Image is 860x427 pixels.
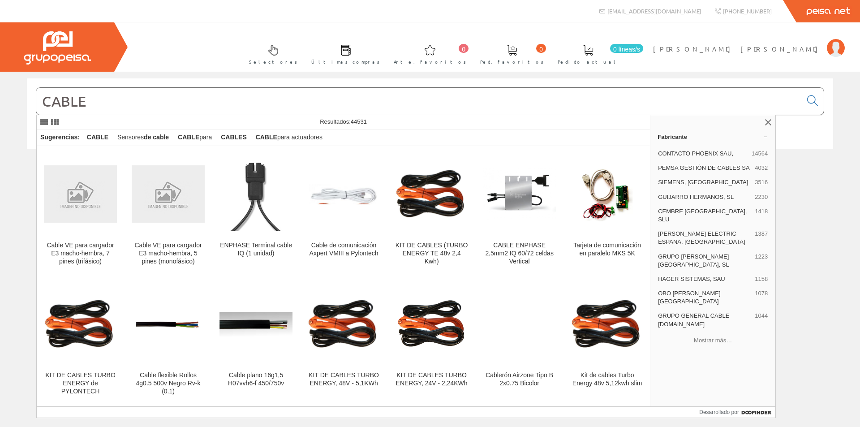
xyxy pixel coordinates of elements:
a: Cable plano 16g1,5 H07vvh6-f 450/750v Cable plano 16g1,5 H07vvh6-f 450/750v [212,276,300,406]
img: KIT DE CABLES TURBO ENERGY, 24V - 2,24KWh [395,288,468,361]
input: Buscar... [36,88,802,115]
img: KIT DE CABLES TURBO ENERGY de PYLONTECH [44,298,117,350]
font: GRUPO GENERAL CABLE [DOMAIN_NAME] [658,312,729,327]
font: 1418 [755,208,768,215]
a: KIT DE CABLES (TURBO ENERGY TE 48v 2,4 Kwh) KIT DE CABLES (TURBO ENERGY TE 48v 2,4 Kwh) [388,147,475,276]
font: 4032 [755,164,768,171]
font: 3516 [755,179,768,185]
font: para actuadores [277,134,322,141]
a: Cable VE para cargador E3 macho-hembra, 5 pines (monofásico) Cable VE para cargador E3 macho-hemb... [125,147,212,276]
font: 44531 [351,118,367,125]
a: Kit de cables Turbo Energy 48v 5,12kwh slim Kit de cables Turbo Energy 48v 5,12kwh slim [563,276,651,406]
font: CONTACTO PHOENIX SAU, [658,150,733,157]
font: CABLE [256,134,277,141]
img: Cable VE para cargador E3 macho-hembra, 7 pines (trifásico) [44,165,117,222]
font: Sugerencias: [40,134,80,141]
font: Fabricante [658,134,687,140]
a: CABLE ENPHASE 2,5mm2 IQ 60/72 celdas Vertical CABLE ENPHASE 2,5mm2 IQ 60/72 celdas Vertical [476,147,563,276]
img: KIT DE CABLES (TURBO ENERGY TE 48v 2,4 Kwh) [395,168,468,220]
font: Ped. favoritos [480,58,544,65]
font: CABLE ENPHASE 2,5mm2 IQ 60/72 celdas Vertical [485,242,554,265]
a: KIT DE CABLES TURBO ENERGY, 24V - 2,24KWh KIT DE CABLES TURBO ENERGY, 24V - 2,24KWh [388,276,475,406]
font: 1158 [755,276,768,282]
font: Resultados: [320,118,351,125]
a: KIT DE CABLES TURBO ENERGY, 48V - 5,1KWh KIT DE CABLES TURBO ENERGY, 48V - 5,1KWh [300,276,387,406]
a: Desarrollado por [699,407,775,418]
button: Mostrar más… [654,332,772,348]
font: Selectores [249,58,297,65]
font: Cablerón Airzone Tipo B 2x0.75 Bicolor [486,371,553,387]
font: 0 [539,46,543,53]
a: Cablerón Airzone Tipo B 2x0.75 Bicolor Cablerón Airzone Tipo B 2x0.75 Bicolor [476,276,563,406]
font: Cable flexible Rollos 4g0.5 500v Negro Rv-k (0.1) [136,371,201,395]
font: para [199,134,212,141]
font: GRUPO [PERSON_NAME] [GEOGRAPHIC_DATA], SL [658,253,729,268]
font: Cable VE para cargador E3 macho-hembra, 5 pines (monofásico) [134,242,202,265]
font: 14564 [752,150,768,157]
font: ENPHASE Terminal cable IQ (1 unidad) [220,242,292,257]
font: SIEMENS, [GEOGRAPHIC_DATA] [658,179,748,185]
a: Selectores [240,37,302,70]
font: 2230 [755,194,768,200]
font: Tarjeta de comunicación en paralelo MKS 5K [573,242,641,257]
img: Grupo Peisa [24,31,91,65]
font: Pedido actual [558,58,619,65]
font: GUIJARRO HERMANOS, SL [658,194,734,200]
font: CABLES [221,134,247,141]
font: Desarrollado por [699,409,739,415]
font: KIT DE CABLES TURBO ENERGY, 24V - 2,24KWh [396,371,468,387]
font: Arte. favoritos [394,58,466,65]
font: [EMAIL_ADDRESS][DOMAIN_NAME] [607,7,701,15]
font: 1223 [755,253,768,260]
a: Fabricante [650,129,775,144]
font: Cable plano 16g1,5 H07vvh6-f 450/750v [228,371,284,387]
a: Tarjeta de comunicación en paralelo MKS 5K Tarjeta de comunicación en paralelo MKS 5K [563,147,651,276]
font: Mostrar más… [694,337,732,344]
img: Kit de cables Turbo Energy 48v 5,12kwh slim [571,298,644,350]
font: KIT DE CABLES (TURBO ENERGY TE 48v 2,4 Kwh) [396,242,468,265]
font: 1078 [755,290,768,297]
font: Cable de comunicación Axpert VMIII a Pylontech [310,242,378,257]
a: Cable VE para cargador E3 macho-hembra, 7 pines (trifásico) Cable VE para cargador E3 macho-hembr... [37,147,124,276]
font: 0 [462,46,465,53]
img: KIT DE CABLES TURBO ENERGY, 48V - 5,1KWh [307,298,380,350]
img: Cable de comunicación Axpert VMIII a Pylontech [307,184,380,204]
font: OBO [PERSON_NAME][GEOGRAPHIC_DATA] [658,290,720,305]
a: KIT DE CABLES TURBO ENERGY de PYLONTECH KIT DE CABLES TURBO ENERGY de PYLONTECH [37,276,124,406]
font: [PERSON_NAME] ELECTRIC ESPAÑA, [GEOGRAPHIC_DATA] [658,230,745,245]
img: Tarjeta de comunicación en paralelo MKS 5K [571,167,644,221]
img: CABLE ENPHASE 2,5mm2 IQ 60/72 celdas Vertical [483,157,556,230]
font: HAGER SISTEMAS, SAU [658,276,725,282]
font: CABLE [178,134,199,141]
font: CABLE [87,134,108,141]
font: KIT DE CABLES TURBO ENERGY, 48V - 5,1KWh [309,371,379,387]
img: Cable VE para cargador E3 macho-hembra, 5 pines (monofásico) [132,165,205,222]
font: Cable VE para cargador E3 macho-hembra, 7 pines (trifásico) [47,242,114,265]
font: PEMSA GESTIÓN DE CABLES SA [658,164,749,171]
font: [PHONE_NUMBER] [723,7,772,15]
a: [PERSON_NAME] [PERSON_NAME] [653,37,845,46]
font: de cable [144,134,169,141]
font: KIT DE CABLES TURBO ENERGY de PYLONTECH [45,371,116,395]
a: Cable flexible Rollos 4g0.5 500v Negro Rv-k (0.1) Cable flexible Rollos 4g0.5 500v Negro Rv-k (0.1) [125,276,212,406]
font: 0 líneas/s [613,46,640,53]
a: Últimas compras [302,37,384,70]
font: CEMBRE [GEOGRAPHIC_DATA], SLU [658,208,747,223]
font: Últimas compras [311,58,380,65]
img: ENPHASE Terminal cable IQ (1 unidad) [219,157,292,230]
font: Kit de cables Turbo Energy 48v 5,12kwh slim [572,371,642,387]
img: Cable plano 16g1,5 H07vvh6-f 450/750v [219,312,292,337]
font: Sensores [117,134,144,141]
a: Cable de comunicación Axpert VMIII a Pylontech Cable de comunicación Axpert VMIII a Pylontech [300,147,387,276]
font: 1044 [755,312,768,319]
font: 1387 [755,230,768,237]
a: ENPHASE Terminal cable IQ (1 unidad) ENPHASE Terminal cable IQ (1 unidad) [212,147,300,276]
font: [PERSON_NAME] [PERSON_NAME] [653,45,822,53]
img: Cable flexible Rollos 4g0.5 500v Negro Rv-k (0.1) [132,318,205,331]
